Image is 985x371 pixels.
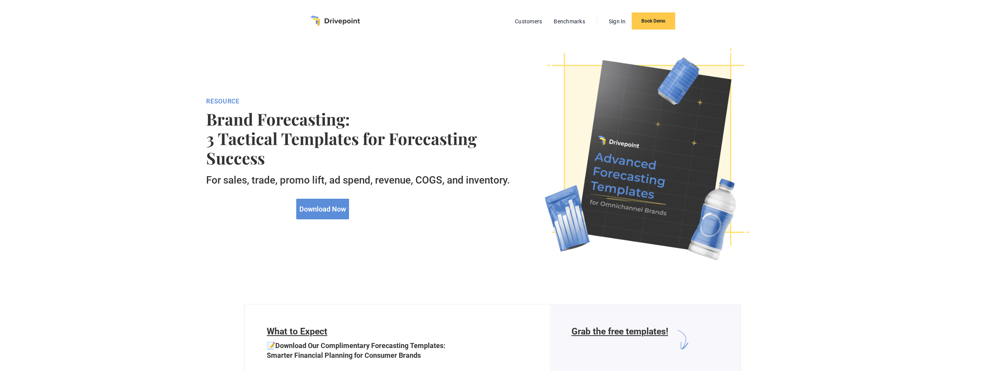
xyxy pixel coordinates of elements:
a: Book Demo [632,12,675,30]
span: What to Expect [267,326,327,337]
img: arrow [668,326,695,353]
strong: Brand Forecasting: 3 Tactical Templates for Forecasting Success [206,109,514,168]
a: Download Now [296,199,349,219]
a: Customers [511,16,546,26]
h6: Grab the free templates! [572,326,668,353]
div: RESOURCE [206,98,514,105]
h5: For sales, trade, promo lift, ad spend, revenue, COGS, and inventory. [206,174,514,186]
a: Benchmarks [550,16,589,26]
strong: Download Our Complimentary Forecasting Templates: Smarter Financial Planning for Consumer Brands [267,341,445,359]
a: home [310,16,360,26]
a: Sign In [605,16,630,26]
